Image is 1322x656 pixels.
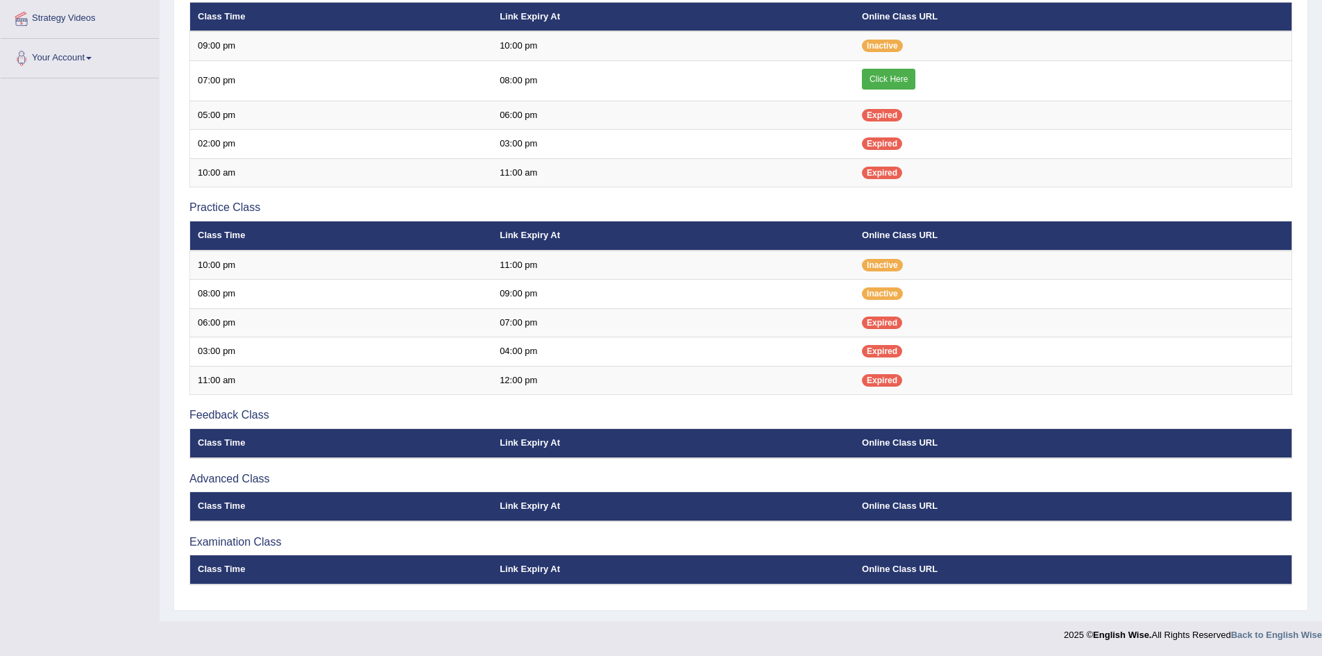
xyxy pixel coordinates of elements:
a: Back to English Wise [1231,630,1322,640]
td: 04:00 pm [492,337,854,367]
th: Online Class URL [854,2,1291,31]
span: Inactive [862,259,903,271]
td: 06:00 pm [190,308,493,337]
span: Expired [862,109,902,121]
th: Link Expiry At [492,429,854,458]
td: 05:00 pm [190,101,493,130]
td: 11:00 pm [492,251,854,280]
h3: Feedback Class [189,409,1292,421]
td: 10:00 pm [190,251,493,280]
th: Class Time [190,2,493,31]
th: Link Expiry At [492,2,854,31]
h3: Practice Class [189,201,1292,214]
td: 03:00 pm [190,337,493,367]
td: 11:00 am [190,366,493,395]
td: 10:00 pm [492,31,854,60]
span: Expired [862,317,902,329]
a: Your Account [1,39,159,74]
th: Link Expiry At [492,221,854,251]
td: 02:00 pm [190,130,493,159]
td: 09:00 pm [492,280,854,309]
td: 07:00 pm [492,308,854,337]
span: Inactive [862,40,903,52]
td: 10:00 am [190,158,493,187]
span: Inactive [862,287,903,300]
td: 08:00 pm [190,280,493,309]
span: Expired [862,345,902,358]
td: 11:00 am [492,158,854,187]
th: Class Time [190,492,493,521]
h3: Advanced Class [189,473,1292,485]
strong: English Wise. [1093,630,1151,640]
span: Expired [862,167,902,179]
th: Online Class URL [854,555,1291,584]
span: Expired [862,374,902,387]
td: 07:00 pm [190,60,493,101]
th: Online Class URL [854,492,1291,521]
th: Class Time [190,429,493,458]
th: Online Class URL [854,221,1291,251]
th: Class Time [190,555,493,584]
td: 09:00 pm [190,31,493,60]
td: 08:00 pm [492,60,854,101]
span: Expired [862,137,902,150]
td: 03:00 pm [492,130,854,159]
th: Class Time [190,221,493,251]
td: 12:00 pm [492,366,854,395]
div: 2025 © All Rights Reserved [1064,621,1322,641]
th: Link Expiry At [492,555,854,584]
td: 06:00 pm [492,101,854,130]
h3: Examination Class [189,536,1292,548]
th: Link Expiry At [492,492,854,521]
a: Click Here [862,69,915,90]
th: Online Class URL [854,429,1291,458]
